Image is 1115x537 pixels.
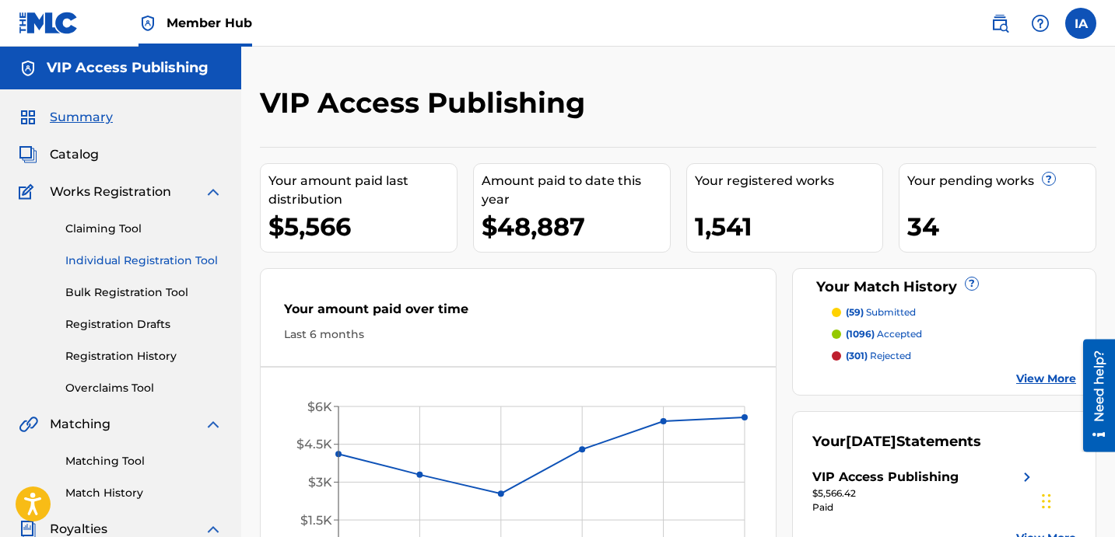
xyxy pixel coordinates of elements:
span: Catalog [50,145,99,164]
div: Your registered works [695,172,883,190]
tspan: $1.5K [300,513,332,528]
a: Registration Drafts [65,316,223,333]
a: Claiming Tool [65,221,223,237]
span: Summary [50,108,113,127]
span: (1096) [846,328,875,340]
a: VIP Access Publishingright chevron icon$5,566.42Paid [812,468,1036,514]
iframe: Chat Widget [1037,462,1115,537]
div: Amount paid to date this year [482,172,670,209]
div: Help [1025,8,1056,39]
span: (59) [846,306,864,318]
a: Individual Registration Tool [65,253,223,269]
img: help [1031,14,1050,33]
div: $5,566.42 [812,486,1036,500]
div: Need help? [17,11,38,82]
h2: VIP Access Publishing [260,85,593,120]
div: Drag [1042,478,1051,525]
iframe: Resource Center [1071,339,1115,452]
img: search [991,14,1009,33]
span: (301) [846,350,868,361]
img: Top Rightsholder [138,14,157,33]
div: Your amount paid last distribution [268,172,457,209]
a: (59) submitted [832,305,1076,319]
img: right chevron icon [1018,468,1036,486]
a: CatalogCatalog [19,145,99,164]
span: Works Registration [50,183,171,201]
img: expand [204,183,223,201]
a: SummarySummary [19,108,113,127]
img: Accounts [19,59,37,78]
a: Matching Tool [65,453,223,469]
p: accepted [846,327,922,341]
a: (301) rejected [832,349,1076,363]
img: Matching [19,415,38,434]
tspan: $4.5K [296,437,332,452]
div: $48,887 [482,209,670,244]
img: Catalog [19,145,37,164]
div: User Menu [1065,8,1096,39]
span: Matching [50,415,110,434]
a: Overclaims Tool [65,380,223,396]
span: ? [966,277,978,290]
div: Your Match History [812,277,1076,298]
div: 34 [907,209,1096,244]
span: [DATE] [846,433,896,450]
img: expand [204,415,223,434]
div: Your amount paid over time [284,300,752,326]
tspan: $3K [308,475,332,490]
a: Registration History [65,348,223,364]
span: Member Hub [167,14,252,32]
a: Public Search [984,8,1015,39]
a: (1096) accepted [832,327,1076,341]
img: Summary [19,108,37,127]
a: Match History [65,485,223,501]
span: ? [1043,173,1055,185]
div: 1,541 [695,209,883,244]
p: rejected [846,349,911,363]
tspan: $6K [307,399,332,414]
img: Works Registration [19,183,39,201]
div: Your Statements [812,431,981,452]
div: $5,566 [268,209,457,244]
div: VIP Access Publishing [812,468,959,486]
p: submitted [846,305,916,319]
div: Your pending works [907,172,1096,190]
a: View More [1016,371,1076,387]
h5: VIP Access Publishing [47,59,209,77]
div: Paid [812,500,1036,514]
a: Bulk Registration Tool [65,284,223,301]
img: MLC Logo [19,12,79,34]
div: Last 6 months [284,326,752,343]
